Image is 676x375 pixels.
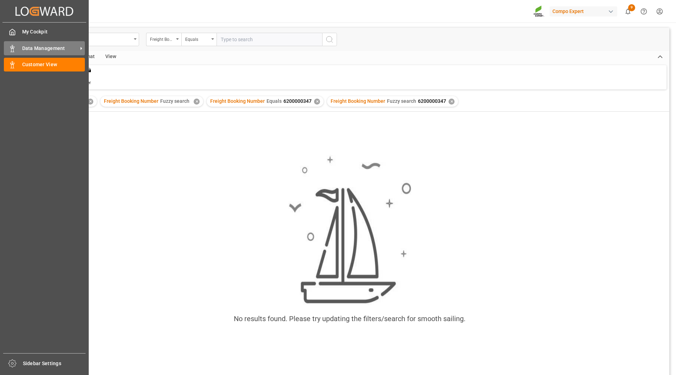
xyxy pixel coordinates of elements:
[4,58,85,71] a: Customer View
[217,33,322,46] input: Type to search
[533,5,545,18] img: Screenshot%202023-09-29%20at%2010.02.21.png_1712312052.png
[331,98,385,104] span: Freight Booking Number
[314,99,320,105] div: ✕
[322,33,337,46] button: search button
[550,6,617,17] div: Compo Expert
[194,99,200,105] div: ✕
[234,313,465,324] div: No results found. Please try updating the filters/search for smooth sailing.
[185,35,209,43] div: Equals
[23,360,86,367] span: Sidebar Settings
[146,33,181,46] button: open menu
[210,98,265,104] span: Freight Booking Number
[22,61,85,68] span: Customer View
[150,35,174,43] div: Freight Booking Number
[550,5,620,18] button: Compo Expert
[387,98,416,104] span: Fuzzy search
[100,51,121,63] div: View
[620,4,636,19] button: show 9 new notifications
[4,25,85,39] a: My Cockpit
[104,98,158,104] span: Freight Booking Number
[418,98,446,104] span: 6200000347
[160,98,189,104] span: Fuzzy search
[449,99,455,105] div: ✕
[87,99,93,105] div: ✕
[22,28,85,36] span: My Cockpit
[283,98,312,104] span: 6200000347
[288,155,411,305] img: smooth_sailing.jpeg
[22,45,78,52] span: Data Management
[628,4,635,11] span: 9
[181,33,217,46] button: open menu
[636,4,652,19] button: Help Center
[267,98,282,104] span: Equals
